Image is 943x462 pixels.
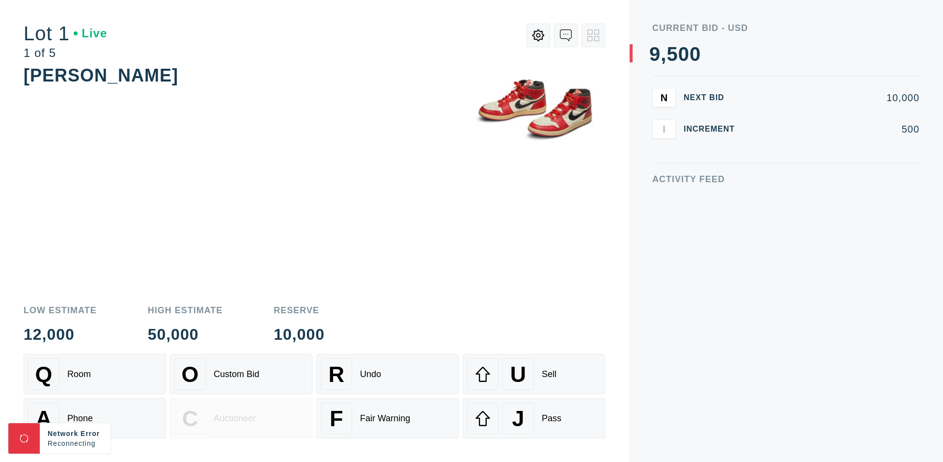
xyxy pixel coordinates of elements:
[48,438,103,448] div: Reconnecting
[542,369,556,380] div: Sell
[274,306,325,315] div: Reserve
[214,369,259,380] div: Custom Bid
[329,362,344,387] span: R
[360,369,381,380] div: Undo
[360,413,410,424] div: Fair Warning
[463,354,605,394] button: USell
[684,125,743,133] div: Increment
[67,413,93,424] div: Phone
[330,406,343,431] span: F
[690,44,701,64] div: 0
[24,65,178,85] div: [PERSON_NAME]
[24,326,97,342] div: 12,000
[652,119,676,139] button: I
[48,429,103,438] div: Network Error
[170,398,312,438] button: CAuctioneer
[649,44,661,64] div: 9
[214,413,256,424] div: Auctioneer
[678,44,690,64] div: 0
[750,93,919,103] div: 10,000
[35,362,53,387] span: Q
[666,44,678,64] div: 5
[24,47,107,59] div: 1 of 5
[652,88,676,108] button: N
[542,413,561,424] div: Pass
[148,306,223,315] div: High Estimate
[510,362,526,387] span: U
[274,326,325,342] div: 10,000
[24,398,166,438] button: APhone
[463,398,605,438] button: JPass
[750,124,919,134] div: 500
[652,175,919,184] div: Activity Feed
[316,398,459,438] button: FFair Warning
[661,92,667,103] span: N
[24,306,97,315] div: Low Estimate
[684,94,743,102] div: Next Bid
[182,362,199,387] span: O
[170,354,312,394] button: OCustom Bid
[661,44,666,241] div: ,
[652,24,919,32] div: Current Bid - USD
[512,406,524,431] span: J
[24,24,107,43] div: Lot 1
[67,369,91,380] div: Room
[24,354,166,394] button: QRoom
[36,406,52,431] span: A
[663,123,666,135] span: I
[182,406,198,431] span: C
[316,354,459,394] button: RUndo
[74,27,107,39] div: Live
[148,326,223,342] div: 50,000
